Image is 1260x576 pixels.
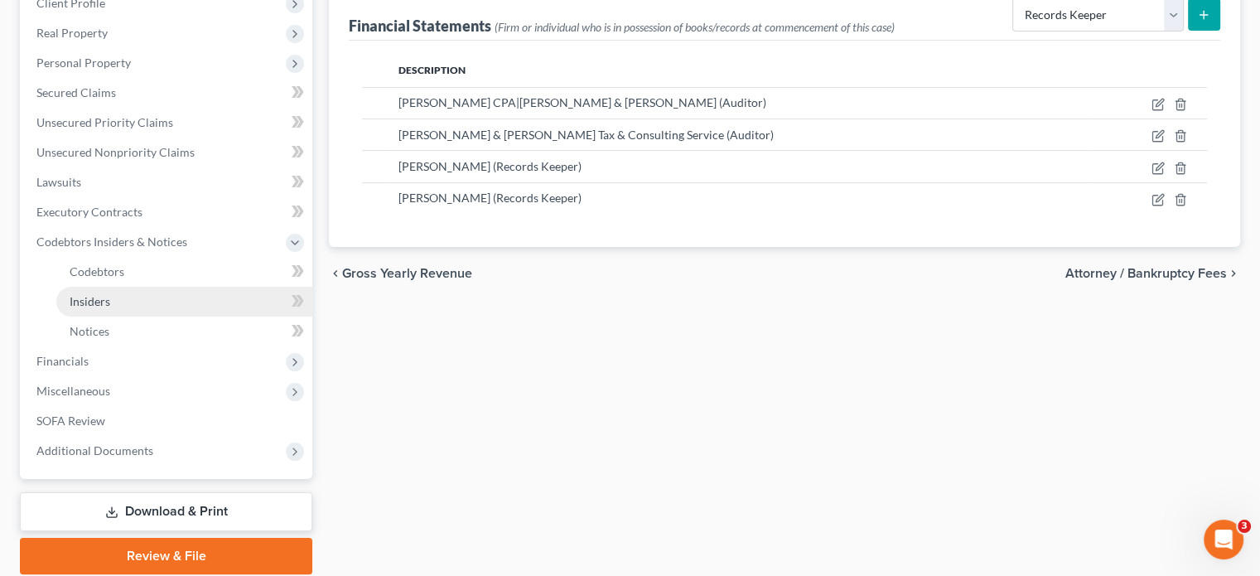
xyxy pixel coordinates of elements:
span: Miscellaneous [36,384,110,398]
button: Attorney / Bankruptcy Fees chevron_right [1065,267,1240,280]
a: Unsecured Priority Claims [23,108,312,138]
iframe: Intercom live chat [1204,520,1243,559]
span: (Firm or individual who is in possession of books/records at commencement of this case) [495,20,895,34]
span: [PERSON_NAME] (Records Keeper) [398,159,582,173]
a: Notices [56,317,312,346]
button: chevron_left Gross Yearly Revenue [329,267,472,280]
a: Review & File [20,538,312,574]
span: [PERSON_NAME] (Records Keeper) [398,191,582,205]
i: chevron_right [1227,267,1240,280]
span: 3 [1238,520,1251,533]
div: Financial Statements [349,16,895,36]
span: [PERSON_NAME] & [PERSON_NAME] Tax & Consulting Service (Auditor) [398,128,774,142]
a: Lawsuits [23,167,312,197]
span: Financials [36,354,89,368]
span: Unsecured Nonpriority Claims [36,145,195,159]
a: Insiders [56,287,312,317]
span: Attorney / Bankruptcy Fees [1065,267,1227,280]
span: Lawsuits [36,175,81,189]
span: Executory Contracts [36,205,142,219]
span: Description [398,64,466,76]
a: Unsecured Nonpriority Claims [23,138,312,167]
i: chevron_left [329,267,342,280]
a: Codebtors [56,257,312,287]
span: Codebtors Insiders & Notices [36,235,187,249]
span: Real Property [36,26,108,40]
span: Additional Documents [36,443,153,457]
span: SOFA Review [36,414,105,428]
span: Insiders [70,294,110,308]
span: Unsecured Priority Claims [36,115,173,129]
a: Secured Claims [23,78,312,108]
span: Notices [70,324,109,338]
a: SOFA Review [23,406,312,436]
span: Codebtors [70,264,124,278]
span: [PERSON_NAME] CPA|[PERSON_NAME] & [PERSON_NAME] (Auditor) [398,95,766,109]
a: Download & Print [20,492,312,531]
span: Gross Yearly Revenue [342,267,472,280]
span: Secured Claims [36,85,116,99]
span: Personal Property [36,56,131,70]
a: Executory Contracts [23,197,312,227]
